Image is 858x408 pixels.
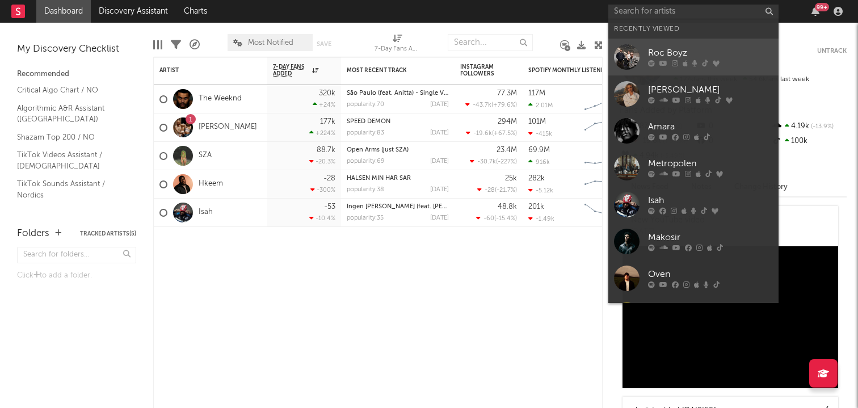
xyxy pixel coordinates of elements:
[608,39,779,75] a: Roc Boyz
[498,159,515,165] span: -227 %
[199,179,223,189] a: Hkeem
[608,75,779,112] a: [PERSON_NAME]
[448,34,533,51] input: Search...
[497,146,517,154] div: 23.4M
[347,147,409,153] a: Open Arms (just SZA)
[771,119,847,134] div: 4.19k
[347,90,449,96] div: São Paulo (feat. Anitta) - Single Version
[528,203,544,211] div: 201k
[608,223,779,260] a: Makosir
[528,146,550,154] div: 69.9M
[648,268,773,281] div: Oven
[430,215,449,221] div: [DATE]
[771,134,847,149] div: 100k
[470,158,517,165] div: ( )
[199,94,242,104] a: The Weeknd
[477,186,517,194] div: ( )
[199,123,257,132] a: [PERSON_NAME]
[17,207,125,219] a: Nielsen Assistant / Nordics
[608,112,779,149] a: Amara
[811,7,819,16] button: 99+
[466,129,517,137] div: ( )
[347,175,449,182] div: HALSEN MIN HAR SÅR
[498,118,517,125] div: 294M
[528,102,553,109] div: 2.01M
[313,101,335,108] div: +24 %
[648,83,773,97] div: [PERSON_NAME]
[347,175,411,182] a: HALSEN MIN HAR SÅR
[528,175,545,182] div: 282k
[17,227,49,241] div: Folders
[483,216,494,222] span: -60
[309,129,335,137] div: +224 %
[347,158,385,165] div: popularity: 69
[347,119,449,125] div: SPEED DEMON
[648,231,773,245] div: Makosir
[505,175,517,182] div: 25k
[347,102,384,108] div: popularity: 70
[171,28,181,61] div: Filters
[608,5,779,19] input: Search for artists
[319,90,335,97] div: 320k
[648,47,773,60] div: Roc Boyz
[347,187,384,193] div: popularity: 38
[477,159,496,165] span: -30.7k
[460,64,500,77] div: Instagram Followers
[473,131,492,137] span: -19.6k
[608,149,779,186] a: Metropolen
[494,131,515,137] span: +67.5 %
[347,67,432,74] div: Most Recent Track
[608,260,779,297] a: Oven
[648,194,773,208] div: Isah
[485,187,495,194] span: -28
[17,131,125,144] a: Shazam Top 200 / NO
[323,175,335,182] div: -28
[17,84,125,96] a: Critical Algo Chart / NO
[528,130,552,137] div: -415k
[608,186,779,223] a: Isah
[528,67,613,74] div: Spotify Monthly Listeners
[347,130,384,136] div: popularity: 83
[17,178,125,201] a: TikTok Sounds Assistant / Nordics
[497,187,515,194] span: -21.7 %
[465,101,517,108] div: ( )
[309,158,335,165] div: -20.3 %
[347,204,484,210] a: Ingen [PERSON_NAME] (feat. [PERSON_NAME])
[579,85,630,113] svg: Chart title
[190,28,200,61] div: A&R Pipeline
[476,214,517,222] div: ( )
[159,67,245,74] div: Artist
[430,187,449,193] div: [DATE]
[815,3,829,11] div: 99 +
[528,158,550,166] div: 916k
[17,149,125,172] a: TikTok Videos Assistant / [DEMOGRAPHIC_DATA]
[248,39,293,47] span: Most Notified
[17,68,136,81] div: Recommended
[648,120,773,134] div: Amara
[497,90,517,97] div: 77.3M
[430,130,449,136] div: [DATE]
[317,146,335,154] div: 88.7k
[473,102,491,108] span: -43.7k
[430,102,449,108] div: [DATE]
[496,216,515,222] span: -15.4 %
[17,102,125,125] a: Algorithmic A&R Assistant ([GEOGRAPHIC_DATA])
[817,45,847,57] button: Untrack
[310,186,335,194] div: -300 %
[608,297,779,334] a: Synne Vo
[648,157,773,171] div: Metropolen
[614,22,773,36] div: Recently Viewed
[528,90,545,97] div: 117M
[347,215,384,221] div: popularity: 35
[528,215,554,222] div: -1.49k
[347,147,449,153] div: Open Arms (just SZA)
[199,151,212,161] a: SZA
[273,64,309,77] span: 7-Day Fans Added
[347,119,390,125] a: SPEED DEMON
[579,170,630,199] svg: Chart title
[528,187,553,194] div: -5.12k
[375,28,420,61] div: 7-Day Fans Added (7-Day Fans Added)
[579,113,630,142] svg: Chart title
[80,231,136,237] button: Tracked Artists(5)
[324,203,335,211] div: -53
